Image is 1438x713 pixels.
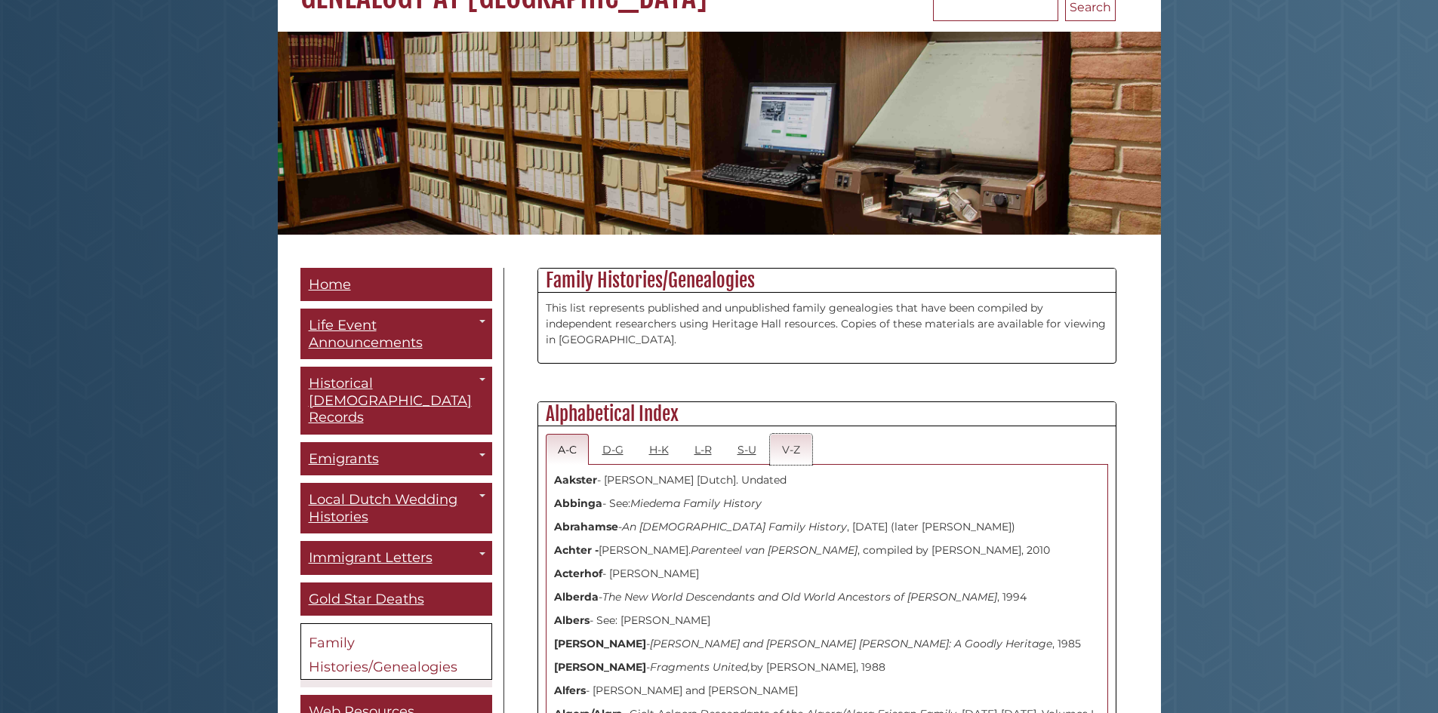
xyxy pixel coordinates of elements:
i: The New World Descendants and Old World Ancestors of [PERSON_NAME] [602,590,997,604]
h2: Alphabetical Index [538,402,1116,426]
strong: Acterhof [554,567,602,580]
a: Local Dutch Wedding Histories [300,483,492,533]
p: [PERSON_NAME]. , compiled by [PERSON_NAME], 2010 [554,542,1100,558]
span: Immigrant Letters [309,549,433,566]
a: Family Histories/Genealogies [300,623,492,680]
p: This list represents published and unpublished family genealogies that have been compiled by inde... [546,300,1108,348]
strong: [PERSON_NAME] [554,637,646,650]
a: D-G [590,434,636,465]
strong: Achter - [554,543,599,557]
strong: Alberda [554,590,599,604]
a: Immigrant Letters [300,541,492,575]
a: Gold Star Deaths [300,582,492,616]
span: Local Dutch Wedding Histories [309,491,457,525]
i: Parenteel van [PERSON_NAME] [691,543,858,557]
p: - See: [PERSON_NAME] [554,613,1100,628]
a: L-R [682,434,724,465]
p: - by [PERSON_NAME], 1988 [554,659,1100,675]
span: Emigrants [309,450,379,467]
a: V-Z [770,434,812,465]
i: Fragments United, [650,660,750,674]
i: An [DEMOGRAPHIC_DATA] Family History [622,520,847,533]
p: - [PERSON_NAME] [554,566,1100,582]
span: Gold Star Deaths [309,591,424,607]
a: Life Event Announcements [300,309,492,359]
p: - , 1985 [554,636,1100,652]
a: Historical [DEMOGRAPHIC_DATA] Records [300,367,492,435]
a: A-C [546,434,589,465]
a: H-K [637,434,681,465]
p: - [PERSON_NAME] and [PERSON_NAME] [554,683,1100,699]
strong: Albers [554,613,590,627]
a: S-U [725,434,768,465]
span: Historical [DEMOGRAPHIC_DATA] Records [309,375,472,426]
strong: Alfers [554,684,586,697]
strong: [PERSON_NAME] [554,660,646,674]
p: - , [DATE] (later [PERSON_NAME]) [554,519,1100,535]
a: Emigrants [300,442,492,476]
i: Miedema Family History [630,496,762,510]
span: Home [309,276,351,293]
p: - , 1994 [554,589,1100,605]
span: Life Event Announcements [309,317,423,351]
strong: Abrahamse [554,520,618,533]
i: [PERSON_NAME] and [PERSON_NAME] [PERSON_NAME]: A Goodly Heritage [650,637,1052,650]
p: - [PERSON_NAME] [Dutch]. Undated [554,472,1100,488]
h2: Family Histories/Genealogies [538,269,1116,293]
p: - See: [554,496,1100,512]
span: Family Histories/Genealogies [309,635,457,675]
a: Home [300,268,492,302]
strong: Abbinga [554,496,602,510]
strong: Aakster [554,473,597,487]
